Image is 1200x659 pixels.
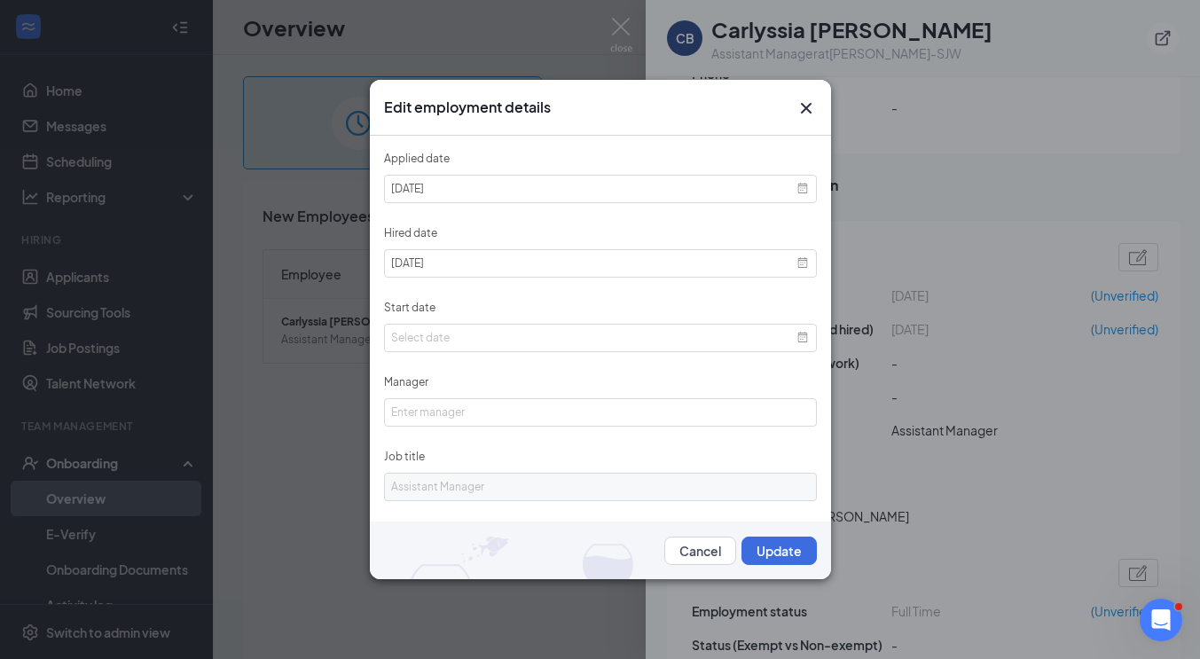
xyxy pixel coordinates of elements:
[1140,599,1182,641] iframe: Intercom live chat
[384,226,437,239] label: Hired date
[384,98,551,117] h3: Edit employment details
[384,375,428,388] label: Manager
[384,324,817,352] input: Select date
[384,301,435,314] label: Start date
[796,98,817,119] svg: Cross
[384,473,817,501] input: Job title
[384,398,817,427] input: Manager
[664,537,736,565] button: Cancel
[741,537,817,565] button: Update
[384,152,450,165] label: Applied date
[384,175,817,203] input: Select date
[796,98,817,119] button: Close
[384,450,425,463] label: Job title
[384,249,817,278] input: Select date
